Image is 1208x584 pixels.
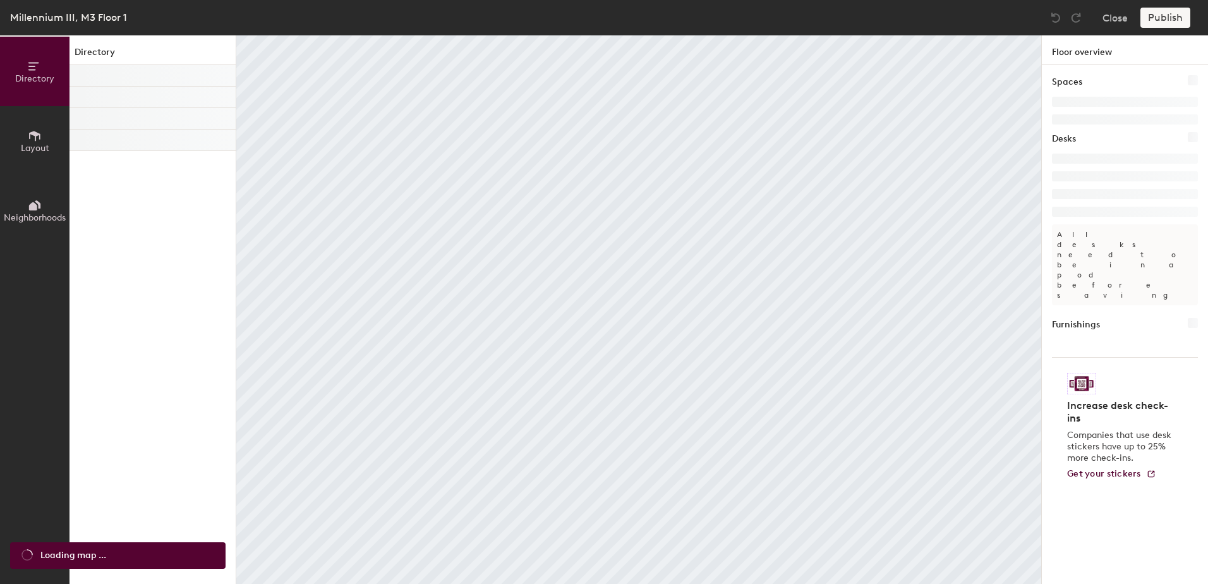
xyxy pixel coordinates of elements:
[40,549,106,563] span: Loading map ...
[1067,399,1175,425] h4: Increase desk check-ins
[1067,373,1096,394] img: Sticker logo
[1049,11,1062,24] img: Undo
[1067,430,1175,464] p: Companies that use desk stickers have up to 25% more check-ins.
[69,46,236,65] h1: Directory
[1052,75,1082,89] h1: Spaces
[1042,35,1208,65] h1: Floor overview
[21,143,49,154] span: Layout
[1102,8,1128,28] button: Close
[1067,468,1141,479] span: Get your stickers
[1052,132,1076,146] h1: Desks
[15,73,54,84] span: Directory
[1052,318,1100,332] h1: Furnishings
[4,212,66,223] span: Neighborhoods
[10,9,127,25] div: Millennium III, M3 Floor 1
[1067,469,1156,480] a: Get your stickers
[1052,224,1198,305] p: All desks need to be in a pod before saving
[236,35,1041,584] canvas: Map
[1070,11,1082,24] img: Redo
